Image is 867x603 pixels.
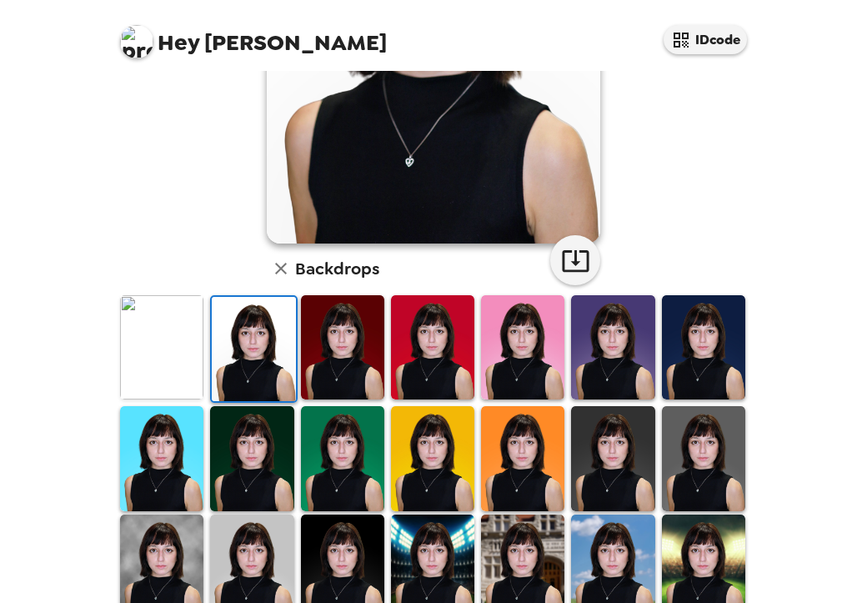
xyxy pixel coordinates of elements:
[120,25,153,58] img: profile pic
[295,255,379,282] h6: Backdrops
[158,28,199,58] span: Hey
[664,25,747,54] button: IDcode
[120,295,203,399] img: Original
[120,17,387,54] span: [PERSON_NAME]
